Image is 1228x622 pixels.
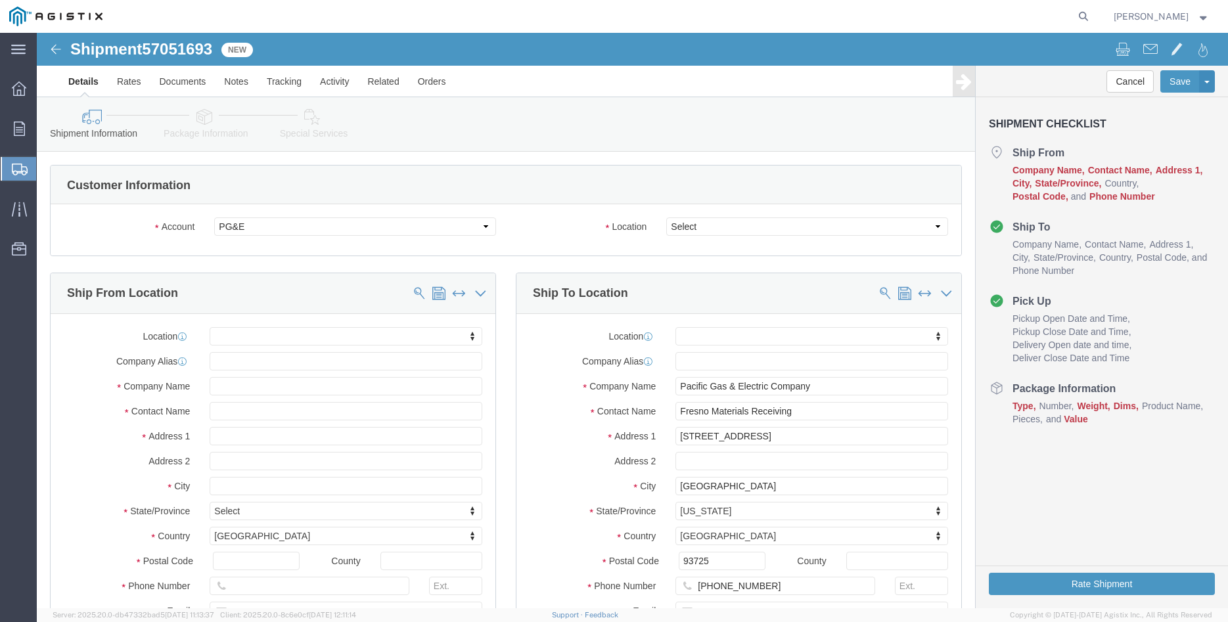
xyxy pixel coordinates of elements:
[220,611,356,619] span: Client: 2025.20.0-8c6e0cf
[552,611,585,619] a: Support
[585,611,618,619] a: Feedback
[37,33,1228,608] iframe: FS Legacy Container
[1114,9,1189,24] span: Betty Ortiz
[53,611,214,619] span: Server: 2025.20.0-db47332bad5
[1010,610,1212,621] span: Copyright © [DATE]-[DATE] Agistix Inc., All Rights Reserved
[9,7,102,26] img: logo
[165,611,214,619] span: [DATE] 11:13:37
[309,611,356,619] span: [DATE] 12:11:14
[1113,9,1210,24] button: [PERSON_NAME]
